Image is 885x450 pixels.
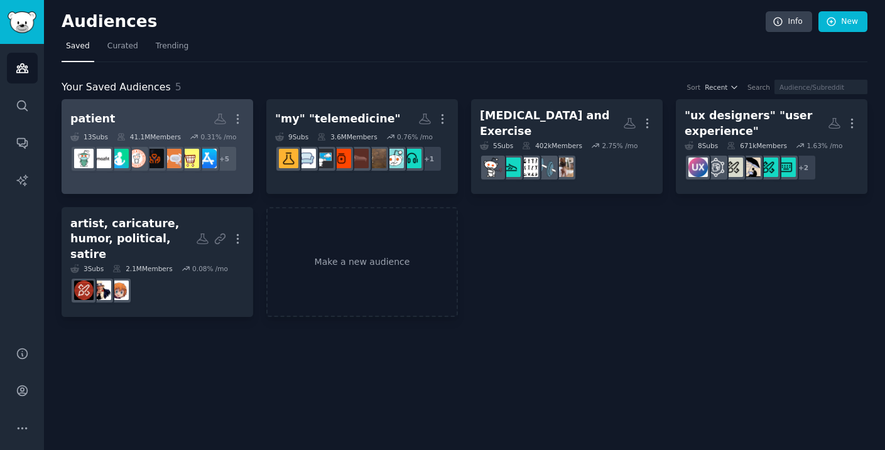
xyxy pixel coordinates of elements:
[741,158,761,177] img: hci
[266,99,458,194] a: "my" "telemedicine"9Subs3.6MMembers0.76% /mo+1adhdparentsbipolaraskatherapisttherapyAskDocsADHDTa...
[109,281,129,300] img: artcommissions
[112,264,172,273] div: 2.1M Members
[806,141,842,150] div: 1.63 % /mo
[197,149,217,168] img: iosapps
[62,80,171,95] span: Your Saved Audiences
[144,149,164,168] img: MentalHealthSupport
[92,149,111,168] img: amazfit
[296,149,316,168] img: TalkTherapy
[818,11,867,33] a: New
[471,99,663,194] a: [MEDICAL_DATA] and Exercise5Subs402kMembers2.75% /moFemmeFitnessFTMFitnessExerciseexerciseposture...
[727,141,787,150] div: 671k Members
[747,83,770,92] div: Search
[275,111,401,127] div: "my" "telemedicine"
[156,41,188,52] span: Trending
[109,149,129,168] img: shealth
[279,149,298,168] img: TeleMedicine
[162,149,182,168] img: dexcom
[62,99,253,194] a: patient13Subs41.1MMembers0.31% /mo+5iosappstrustyconsumerdexcomMentalHealthSupportscienceshealtha...
[117,132,181,141] div: 41.1M Members
[522,141,582,150] div: 402k Members
[200,132,236,141] div: 0.31 % /mo
[790,154,817,181] div: + 2
[62,12,766,32] h2: Audiences
[416,146,442,172] div: + 1
[317,132,377,141] div: 3.6M Members
[685,108,828,139] div: "ux designers" "user experience"
[266,207,458,317] a: Make a new audience
[103,36,143,62] a: Curated
[367,149,386,168] img: askatherapist
[70,264,104,273] div: 3 Sub s
[776,158,796,177] img: UI_Design
[484,158,503,177] img: Thritis
[676,99,867,194] a: "ux designers" "user experience"8Subs671kMembers1.63% /mo+2UI_Designuiuxdesigners_indiahciUX_Desi...
[759,158,778,177] img: uiuxdesigners_india
[275,132,308,141] div: 9 Sub s
[107,41,138,52] span: Curated
[687,83,701,92] div: Sort
[397,132,433,141] div: 0.76 % /mo
[774,80,867,94] input: Audience/Subreddit
[480,141,513,150] div: 5 Sub s
[8,11,36,33] img: GummySearch logo
[192,264,228,273] div: 0.08 % /mo
[70,216,196,262] div: artist, caricature, humor, political, satire
[314,149,334,168] img: ADHD
[685,141,718,150] div: 8 Sub s
[501,158,521,177] img: exercisepostures
[766,11,812,33] a: Info
[70,132,108,141] div: 13 Sub s
[180,149,199,168] img: trustyconsumer
[62,36,94,62] a: Saved
[66,41,90,52] span: Saved
[688,158,708,177] img: UXDesign
[175,81,182,93] span: 5
[70,111,115,127] div: patient
[332,149,351,168] img: AskDocs
[519,158,538,177] img: Exercise
[74,281,94,300] img: TheArtistStudio
[402,149,421,168] img: adhdparents
[151,36,193,62] a: Trending
[480,108,623,139] div: [MEDICAL_DATA] and Exercise
[74,149,94,168] img: medicine
[92,281,111,300] img: PoliticalHumor
[384,149,404,168] img: bipolar
[602,141,638,150] div: 2.75 % /mo
[127,149,146,168] img: science
[536,158,556,177] img: FTMFitness
[705,83,727,92] span: Recent
[62,207,253,317] a: artist, caricature, humor, political, satire3Subs2.1MMembers0.08% /moartcommissionsPoliticalHumor...
[554,158,573,177] img: FemmeFitness
[706,158,725,177] img: userexperience
[349,149,369,168] img: therapy
[211,146,237,172] div: + 5
[724,158,743,177] img: UX_Design
[705,83,739,92] button: Recent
